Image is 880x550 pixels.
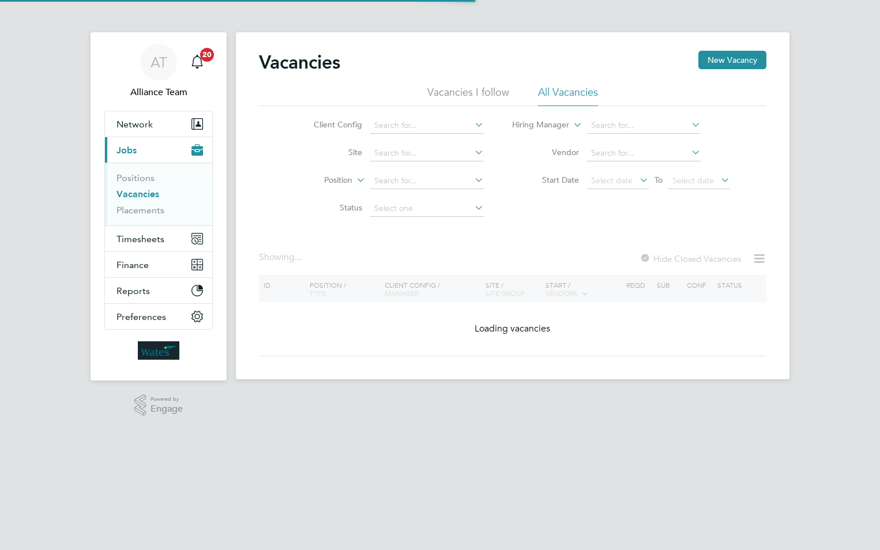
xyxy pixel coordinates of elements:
button: Finance [105,252,212,277]
button: Timesheets [105,226,212,251]
label: Status [296,202,362,213]
label: Vendor [513,147,579,157]
button: Preferences [105,304,212,329]
span: Reports [116,285,150,296]
input: Search for... [370,145,484,161]
button: Jobs [105,137,212,163]
input: Select one [370,201,484,217]
span: 20 [200,48,214,62]
span: To [651,172,666,187]
h2: Vacancies [259,51,340,74]
span: AT [151,55,167,70]
button: Reports [105,278,212,303]
span: Engage [151,404,183,414]
button: Network [105,111,212,137]
span: Timesheets [116,233,164,244]
label: Start Date [513,175,579,185]
span: ... [295,251,302,263]
a: Powered byEngage [134,394,183,416]
label: Client Config [296,119,362,130]
span: Preferences [116,311,166,322]
img: wates-logo-retina.png [138,341,179,360]
input: Search for... [370,118,484,134]
span: Jobs [116,145,137,156]
input: Search for... [587,118,701,134]
a: Positions [116,172,155,183]
li: Vacancies I follow [427,85,509,106]
div: Showing [259,251,304,263]
nav: Main navigation [91,32,227,381]
a: Go to home page [104,341,213,360]
label: Site [296,147,362,157]
span: Select date [591,175,633,186]
a: ATAlliance Team [104,44,213,99]
button: New Vacancy [698,51,766,69]
label: Hiring Manager [503,119,569,131]
label: Hide Closed Vacancies [640,253,741,264]
li: All Vacancies [538,85,598,106]
label: Position [286,175,352,186]
span: Select date [672,175,714,186]
span: Powered by [151,394,183,404]
input: Search for... [587,145,701,161]
a: Vacancies [116,189,159,199]
span: Finance [116,259,149,270]
span: Alliance Team [104,85,213,99]
div: Jobs [105,163,212,225]
span: Network [116,119,153,130]
a: 20 [186,44,209,81]
input: Search for... [370,173,484,189]
a: Placements [116,205,164,216]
